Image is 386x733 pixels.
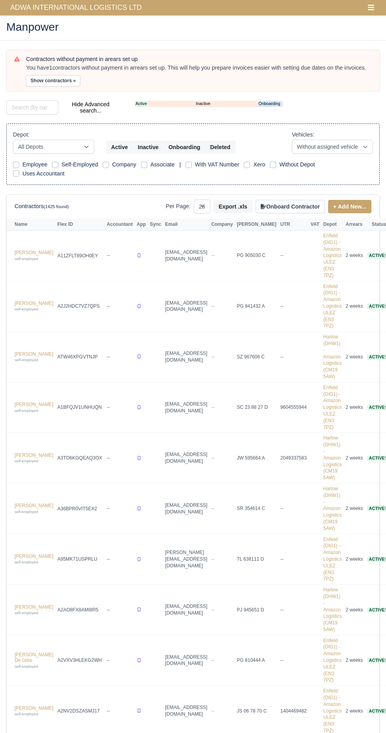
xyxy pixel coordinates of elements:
[56,332,105,382] td: ATW46XPGVTNJP
[15,652,54,669] a: [PERSON_NAME] De ceita self-employed
[6,100,58,114] input: Search (by name, email, transporter id) ...
[15,351,54,363] a: [PERSON_NAME] self-employed
[253,160,265,169] label: Xero
[22,160,47,169] label: Employee
[163,433,209,484] td: [EMAIL_ADDRESS][DOMAIN_NAME]
[278,585,309,635] td: --
[235,332,278,382] td: SZ 967606 C
[15,307,38,311] small: self-employed
[44,204,69,209] small: (1425 found)
[278,218,309,230] th: UTR
[343,585,365,635] td: 2 weeks
[211,404,214,410] span: --
[15,554,54,565] a: [PERSON_NAME] self-employed
[323,385,342,430] a: Enfield (DIG1) - Amazon Logistics ULEZ (EN3 7PZ)
[105,332,135,382] td: --
[323,537,342,582] a: Enfield (DIG1) - Amazon Logistics ULEZ (EN3 7PZ)
[209,218,235,230] th: Company
[56,231,105,281] td: A11ZFLT89OH0EY
[278,231,309,281] td: --
[235,433,278,484] td: JW 595664 A
[135,100,148,107] a: Active
[15,510,38,514] small: self-employed
[323,587,342,632] a: Harlow (DHW1) - Amazon Logistics (CM19 5AW)
[26,64,372,72] div: You have contractors without payment in arrears set up. This will help you prepare invoices easie...
[148,100,258,107] a: Inactive
[15,560,38,564] small: self-employed
[163,231,209,281] td: [EMAIL_ADDRESS][DOMAIN_NAME]
[15,203,69,210] h6: Contractors
[163,635,209,686] td: [EMAIL_ADDRESS][DOMAIN_NAME]
[323,486,342,531] a: Harlow (DHW1) - Amazon Logistics (CM19 5AW)
[235,382,278,433] td: SC 23 88 27 D
[163,218,209,230] th: Email
[309,218,321,230] th: VAT
[343,635,365,686] td: 2 weeks
[105,585,135,635] td: --
[26,75,80,87] button: Show contractors »
[343,483,365,534] td: 2 weeks
[15,459,38,463] small: self-employed
[56,534,105,585] td: A95MK71USPRLU
[323,233,342,278] a: Enfield (DIG1) - Amazon Logistics ULEZ (EN3 7PZ)
[15,503,54,514] a: [PERSON_NAME] self-employed
[15,358,38,362] small: self-employed
[279,160,315,169] label: Without Depot
[106,140,133,154] button: Active
[278,483,309,534] td: --
[211,354,214,360] span: --
[343,382,365,433] td: 2 weeks
[15,250,54,261] a: [PERSON_NAME] self-employed
[235,231,278,281] td: PG 905030 C
[343,281,365,332] td: 2 weeks
[235,635,278,686] td: PG 810444 A
[211,607,214,613] span: --
[163,281,209,332] td: [EMAIL_ADDRESS][DOMAIN_NAME]
[213,200,252,213] button: Export .xls
[15,257,38,261] small: self-employed
[56,281,105,332] td: A2J2HDC7VZ7QPS
[211,253,214,258] span: --
[105,218,135,230] th: Accountant
[56,433,105,484] td: A3TO6KGQEAQ3OX
[15,408,38,413] small: self-employed
[105,534,135,585] td: --
[133,140,164,154] button: Inactive
[15,402,54,413] a: [PERSON_NAME] self-employed
[13,130,30,139] label: Depot:
[26,56,372,63] h6: Contractors without payment in arears set up
[163,332,209,382] td: [EMAIL_ADDRESS][DOMAIN_NAME]
[343,332,365,382] td: 2 weeks
[195,160,239,169] label: With VAT Number
[278,332,309,382] td: --
[211,657,214,663] span: --
[105,382,135,433] td: --
[105,231,135,281] td: --
[328,200,371,213] a: + Add New...
[278,433,309,484] td: 2049337583
[163,585,209,635] td: [EMAIL_ADDRESS][DOMAIN_NAME]
[278,635,309,686] td: --
[343,534,365,585] td: 2 weeks
[58,98,123,117] button: Hide Advanced search...
[61,160,98,169] label: Self-Employed
[211,506,214,511] span: --
[278,281,309,332] td: --
[56,585,105,635] td: A2AO8FX8AMI8R5
[56,483,105,534] td: A36BPR0VIT5EX2
[56,382,105,433] td: A1BFQJV1UNHUQN
[105,635,135,686] td: --
[211,556,214,562] span: --
[211,455,214,461] span: --
[362,2,380,13] button: Toggle navigation
[163,534,209,585] td: [PERSON_NAME][EMAIL_ADDRESS][DOMAIN_NAME]
[211,303,214,309] span: --
[235,281,278,332] td: PG 841432 A
[15,611,38,615] small: self-employed
[323,638,342,683] a: Enfield (DIG1) - Amazon Logistics ULEZ (EN3 7PZ)
[163,382,209,433] td: [EMAIL_ADDRESS][DOMAIN_NAME]
[163,140,206,154] button: Onboarding
[0,15,386,41] div: Manpower
[323,284,342,329] a: Enfield (DIG1) - Amazon Logistics ULEZ (EN3 7PZ)
[278,534,309,585] td: --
